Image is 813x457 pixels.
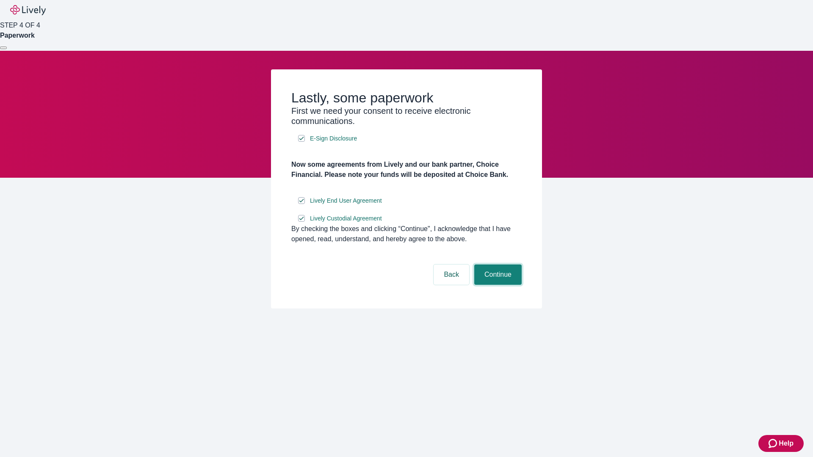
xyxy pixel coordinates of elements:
span: E-Sign Disclosure [310,134,357,143]
span: Help [779,438,794,449]
h3: First we need your consent to receive electronic communications. [291,106,522,126]
a: e-sign disclosure document [308,133,359,144]
a: e-sign disclosure document [308,195,384,206]
img: Lively [10,5,46,15]
svg: Zendesk support icon [769,438,779,449]
a: e-sign disclosure document [308,213,384,224]
div: By checking the boxes and clicking “Continue", I acknowledge that I have opened, read, understand... [291,224,522,244]
h2: Lastly, some paperwork [291,90,522,106]
span: Lively End User Agreement [310,196,382,205]
button: Zendesk support iconHelp [758,435,804,452]
span: Lively Custodial Agreement [310,214,382,223]
h4: Now some agreements from Lively and our bank partner, Choice Financial. Please note your funds wi... [291,160,522,180]
button: Back [434,264,469,285]
button: Continue [474,264,522,285]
